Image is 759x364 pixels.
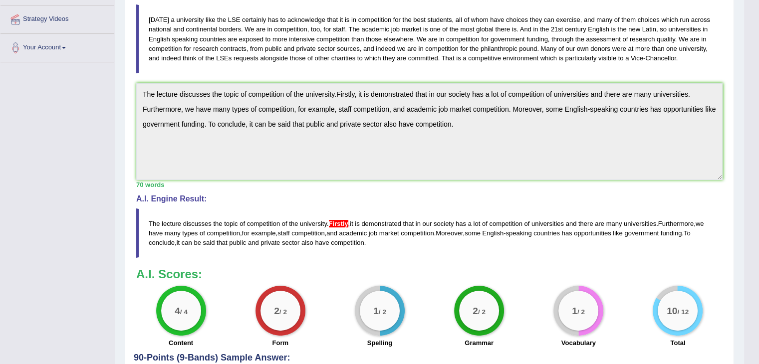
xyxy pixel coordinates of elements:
span: lecture [162,220,181,227]
span: universities [624,220,656,227]
span: that [403,220,414,227]
span: opportunities [574,229,611,237]
span: of [240,220,245,227]
span: conclude [149,239,175,246]
span: and [326,229,337,237]
label: Form [272,338,288,348]
span: staff [277,229,289,237]
span: society [434,220,454,227]
small: / 4 [180,308,187,316]
span: market [379,229,399,237]
span: has [456,220,466,227]
div: 70 words [136,180,723,189]
blockquote: [DATE] a university like the LSE certainly has to acknowledge that it is in competition for the b... [136,4,723,73]
span: have [149,229,163,237]
big: 1 [373,305,379,316]
span: private [260,239,280,246]
span: To [684,229,691,237]
span: many [165,229,181,237]
span: demonstrated [361,220,401,227]
span: speaking [506,229,531,237]
big: 10 [667,305,677,316]
span: The [149,220,160,227]
span: competition [247,220,280,227]
small: / 2 [577,308,585,316]
label: Total [670,338,685,348]
span: of [482,220,488,227]
span: our [422,220,432,227]
span: be [194,239,201,246]
span: competition [401,229,434,237]
label: Vocabulary [561,338,596,348]
a: Strategy Videos [0,5,114,30]
span: universities [531,220,564,227]
span: the [289,220,298,227]
small: / 2 [478,308,486,316]
a: Your Account [0,34,114,59]
span: of [200,229,205,237]
span: and [248,239,259,246]
span: discusses [183,220,212,227]
span: have [315,239,329,246]
span: that [217,239,228,246]
span: also [301,239,313,246]
b: A.I. Scores: [136,267,202,281]
span: are [595,220,604,227]
span: said [203,239,215,246]
span: Furthermore [658,220,694,227]
span: has [562,229,572,237]
span: government [624,229,659,237]
span: and [566,220,577,227]
span: many [606,220,622,227]
span: example [251,229,275,237]
span: countries [533,229,560,237]
span: is [355,220,359,227]
span: types [182,229,198,237]
label: Content [169,338,193,348]
span: it [177,239,180,246]
span: of [282,220,287,227]
span: for [242,229,250,237]
span: Add a space between sentences. (did you mean: Firstly) [329,220,348,227]
small: / 2 [379,308,386,316]
span: sector [282,239,299,246]
span: university [300,220,327,227]
h4: A.I. Engine Result: [136,194,723,203]
span: competition [331,239,364,246]
big: 1 [572,305,577,316]
span: there [578,220,593,227]
span: can [182,239,192,246]
span: competition [489,220,522,227]
span: a [468,220,472,227]
span: competition [291,229,324,237]
span: Moreover [436,229,463,237]
span: the [213,220,222,227]
label: Grammar [465,338,494,348]
span: English [482,229,504,237]
small: / 12 [678,308,689,316]
span: it [350,220,353,227]
span: job [369,229,377,237]
span: competition [207,229,240,237]
span: academic [339,229,367,237]
span: like [613,229,623,237]
span: in [416,220,421,227]
span: topic [224,220,238,227]
big: 2 [274,305,279,316]
span: some [465,229,481,237]
big: 2 [473,305,478,316]
span: funding [661,229,682,237]
span: public [229,239,246,246]
big: 4 [175,305,180,316]
span: we [696,220,704,227]
label: Spelling [367,338,393,348]
span: lot [473,220,480,227]
small: / 2 [279,308,287,316]
span: of [524,220,529,227]
blockquote: . , . , , , , . , - . , . [136,208,723,258]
